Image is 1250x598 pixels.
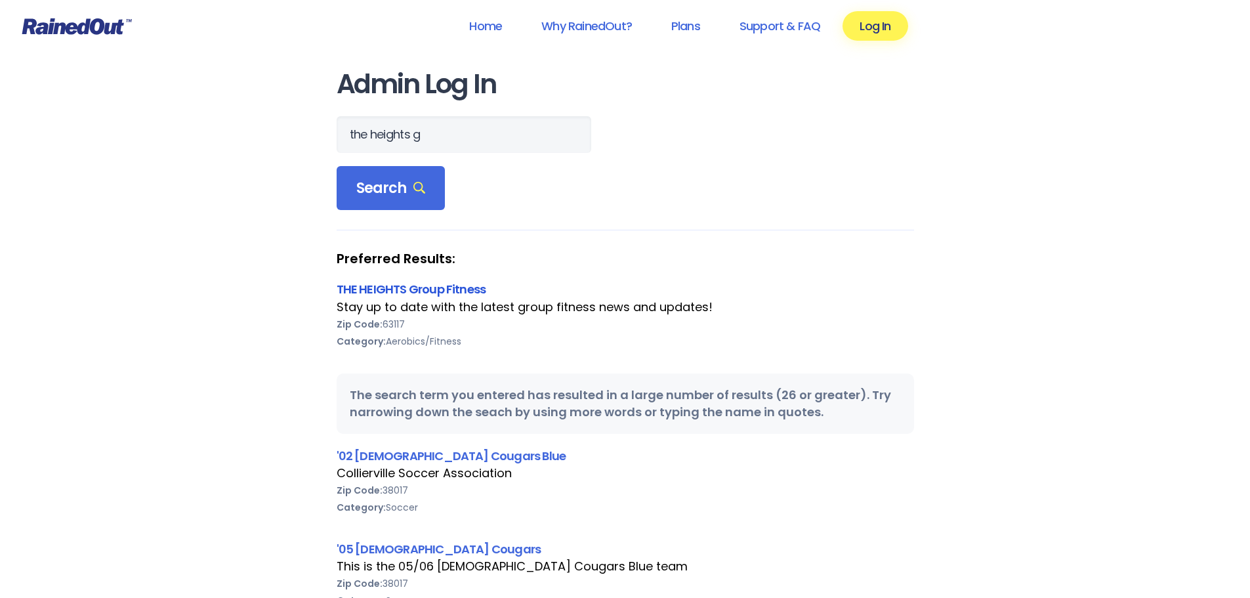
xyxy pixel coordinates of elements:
[337,116,591,153] input: Search Orgs…
[337,333,914,350] div: Aerobics/Fitness
[337,577,383,590] b: Zip Code:
[337,465,914,482] div: Collierville Soccer Association
[356,179,426,198] span: Search
[337,484,383,497] b: Zip Code:
[843,11,907,41] a: Log In
[337,299,914,316] div: Stay up to date with the latest group fitness news and updates!
[337,501,386,514] b: Category:
[337,250,914,267] strong: Preferred Results:
[337,482,914,499] div: 38017
[337,447,914,465] div: '02 [DEMOGRAPHIC_DATA] Cougars Blue
[337,280,914,298] div: THE HEIGHTS Group Fitness
[337,558,914,575] div: This is the 05/06 [DEMOGRAPHIC_DATA] Cougars Blue team
[337,166,446,211] div: Search
[452,11,519,41] a: Home
[337,540,914,558] div: '05 [DEMOGRAPHIC_DATA] Cougars
[524,11,649,41] a: Why RainedOut?
[337,499,914,516] div: Soccer
[337,281,486,297] a: THE HEIGHTS Group Fitness
[337,541,541,557] a: '05 [DEMOGRAPHIC_DATA] Cougars
[337,318,383,331] b: Zip Code:
[337,374,914,434] div: The search term you entered has resulted in a large number of results (26 or greater). Try narrow...
[337,335,386,348] b: Category:
[654,11,717,41] a: Plans
[337,316,914,333] div: 63117
[337,70,914,99] h1: Admin Log In
[337,448,566,464] a: '02 [DEMOGRAPHIC_DATA] Cougars Blue
[722,11,837,41] a: Support & FAQ
[337,575,914,592] div: 38017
